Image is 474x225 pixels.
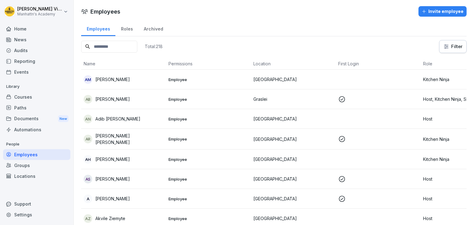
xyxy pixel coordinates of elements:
[3,113,70,125] div: Documents
[84,115,92,123] div: AN
[3,23,70,34] a: Home
[3,149,70,160] a: Employees
[115,20,138,36] a: Roles
[95,215,125,222] p: Akvile Ziemyte
[84,175,92,183] div: AS
[3,113,70,125] a: DocumentsNew
[3,34,70,45] a: News
[3,82,70,92] p: Library
[3,139,70,149] p: People
[84,214,92,223] div: AZ
[168,157,248,162] p: Employee
[95,76,130,83] p: [PERSON_NAME]
[3,171,70,182] a: Locations
[168,176,248,182] p: Employee
[168,96,248,102] p: Employee
[3,124,70,135] a: Automations
[253,176,333,182] p: [GEOGRAPHIC_DATA]
[168,116,248,122] p: Employee
[253,156,333,162] p: [GEOGRAPHIC_DATA]
[84,75,92,84] div: AM
[95,156,130,162] p: [PERSON_NAME]
[168,216,248,221] p: Employee
[58,115,69,122] div: New
[418,6,467,17] button: Invite employee
[166,58,251,70] th: Permissions
[81,58,166,70] th: Name
[3,67,70,77] a: Events
[253,195,333,202] p: [GEOGRAPHIC_DATA]
[95,195,130,202] p: [PERSON_NAME]
[84,155,92,164] div: AH
[168,136,248,142] p: Employee
[3,209,70,220] a: Settings
[168,77,248,82] p: Employee
[253,116,333,122] p: [GEOGRAPHIC_DATA]
[81,20,115,36] a: Employees
[253,76,333,83] p: [GEOGRAPHIC_DATA]
[3,92,70,102] a: Courses
[95,133,164,145] p: [PERSON_NAME] [PERSON_NAME]
[3,45,70,56] a: Audits
[3,160,70,171] a: Groups
[95,176,130,182] p: [PERSON_NAME]
[95,96,130,102] p: [PERSON_NAME]
[253,215,333,222] p: [GEOGRAPHIC_DATA]
[138,20,168,36] a: Archived
[439,40,466,53] button: Filter
[84,135,92,143] div: Ar
[3,198,70,209] div: Support
[84,194,92,203] div: A
[443,43,463,50] div: Filter
[336,58,421,70] th: First Login
[253,136,333,142] p: [GEOGRAPHIC_DATA]
[145,43,163,49] p: Total: 218
[17,6,62,12] p: [PERSON_NAME] Vierse
[422,8,464,15] div: Invite employee
[84,95,92,104] div: AB
[253,96,333,102] p: Graslei
[168,196,248,202] p: Employee
[90,7,120,16] h1: Employees
[95,116,140,122] p: Adib [PERSON_NAME]
[3,56,70,67] a: Reporting
[3,102,70,113] a: Paths
[251,58,336,70] th: Location
[17,12,62,16] p: Manhattn's Academy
